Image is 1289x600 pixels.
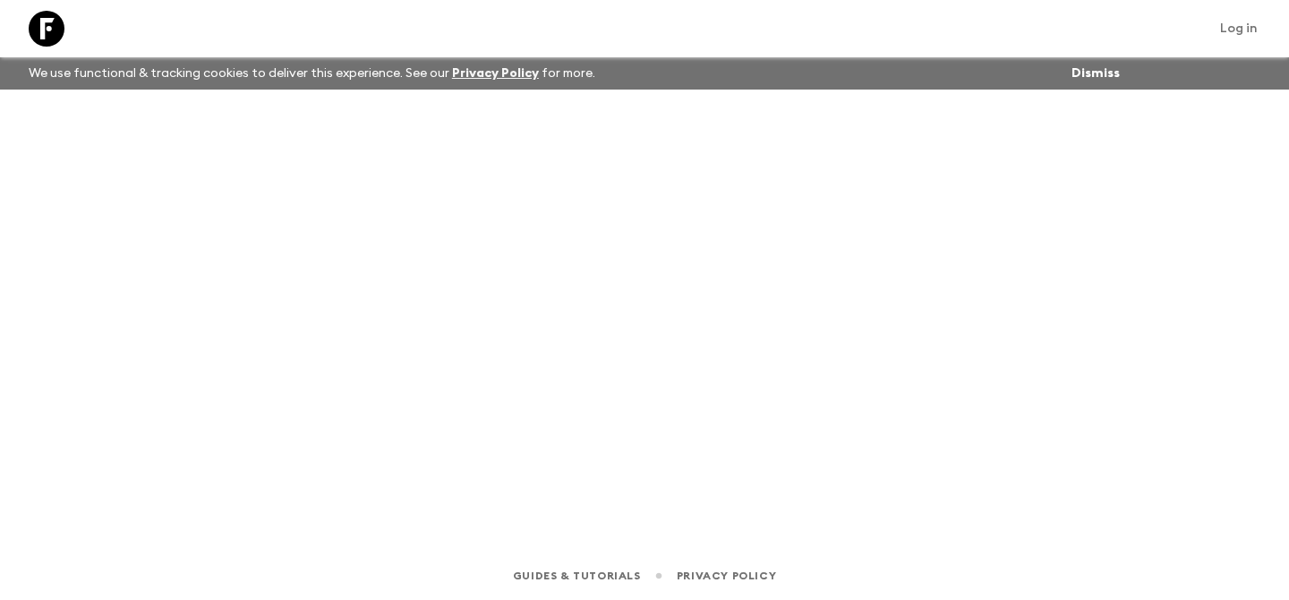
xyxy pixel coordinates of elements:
a: Privacy Policy [677,566,776,586]
button: Dismiss [1067,61,1124,86]
a: Log in [1210,16,1268,41]
a: Guides & Tutorials [513,566,641,586]
a: Privacy Policy [452,67,539,80]
p: We use functional & tracking cookies to deliver this experience. See our for more. [21,57,602,90]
